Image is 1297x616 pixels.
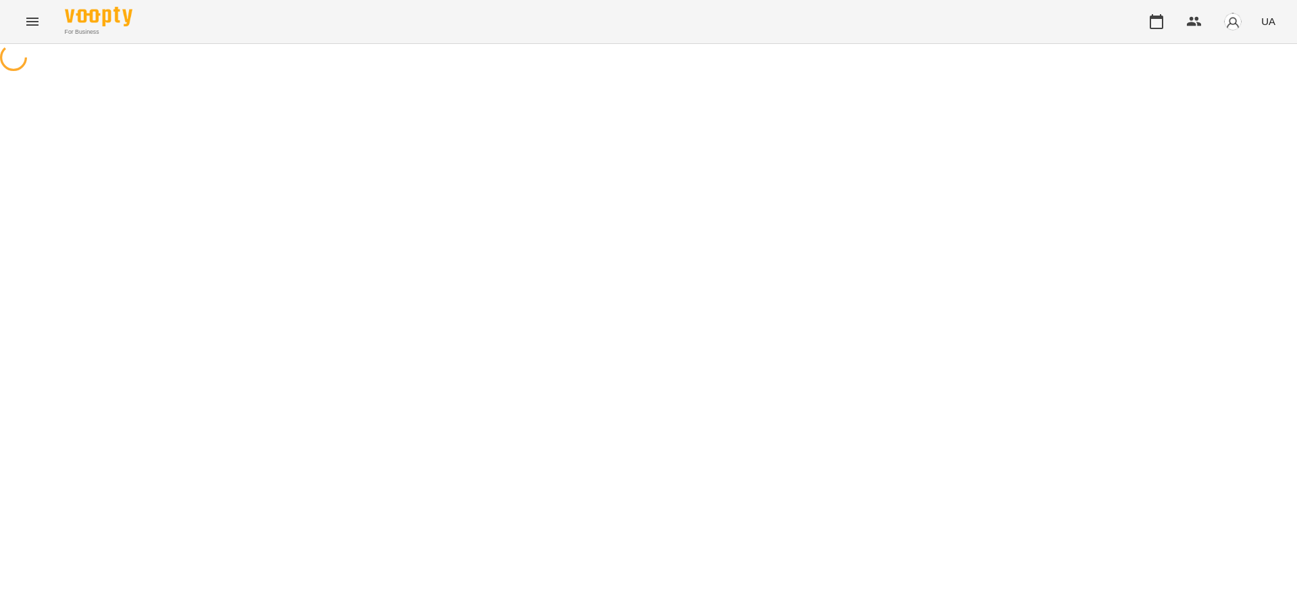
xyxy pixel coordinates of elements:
[65,7,132,26] img: Voopty Logo
[16,5,49,38] button: Menu
[1261,14,1275,28] span: UA
[1223,12,1242,31] img: avatar_s.png
[1256,9,1281,34] button: UA
[65,28,132,37] span: For Business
